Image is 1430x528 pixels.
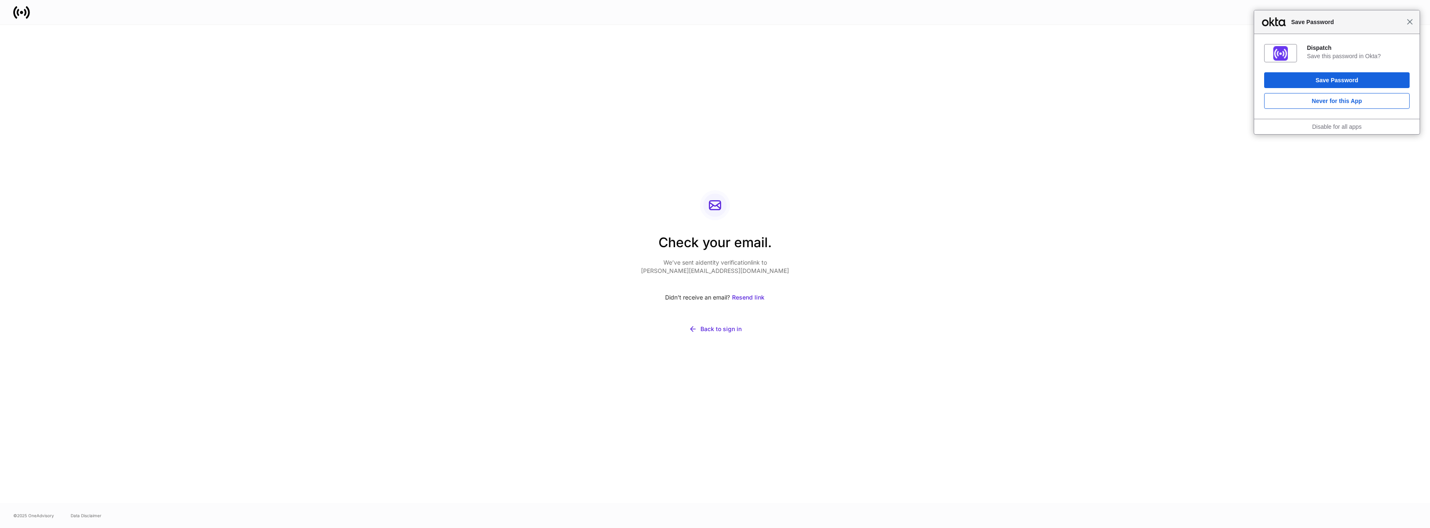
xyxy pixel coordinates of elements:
span: Save Password [1287,17,1407,27]
button: Never for this App [1264,93,1410,109]
a: Disable for all apps [1312,123,1361,130]
h2: Check your email. [641,233,789,258]
p: We’ve sent a identity verification link to [PERSON_NAME][EMAIL_ADDRESS][DOMAIN_NAME] [641,258,789,275]
button: Back to sign in [641,320,789,338]
button: Resend link [732,288,765,307]
img: IoaI0QAAAAZJREFUAwDpn500DgGa8wAAAABJRU5ErkJggg== [1273,46,1288,61]
div: Didn’t receive an email? [641,288,789,307]
div: Dispatch [1307,44,1410,52]
a: Data Disclaimer [71,512,101,519]
div: Save this password in Okta? [1307,52,1410,60]
button: Save Password [1264,72,1410,88]
div: Resend link [732,293,764,302]
span: © 2025 OneAdvisory [13,512,54,519]
div: Back to sign in [700,325,742,333]
span: Close [1407,19,1413,25]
